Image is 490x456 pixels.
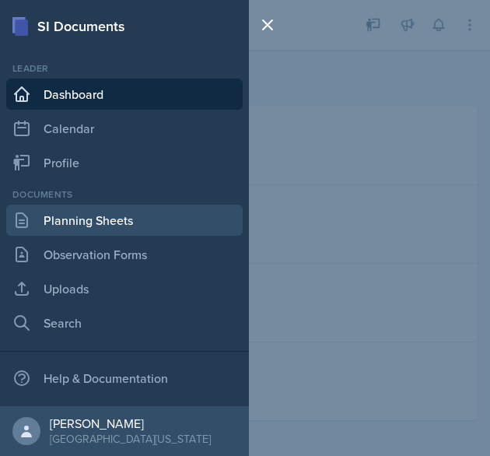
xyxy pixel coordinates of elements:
a: Profile [6,147,243,178]
a: Uploads [6,273,243,304]
a: Observation Forms [6,239,243,270]
div: [PERSON_NAME] [50,416,211,431]
div: Help & Documentation [6,363,243,394]
a: Search [6,307,243,338]
div: Documents [6,188,243,202]
a: Planning Sheets [6,205,243,236]
div: Leader [6,61,243,75]
a: Dashboard [6,79,243,110]
div: [GEOGRAPHIC_DATA][US_STATE] [50,431,211,447]
a: Calendar [6,113,243,144]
